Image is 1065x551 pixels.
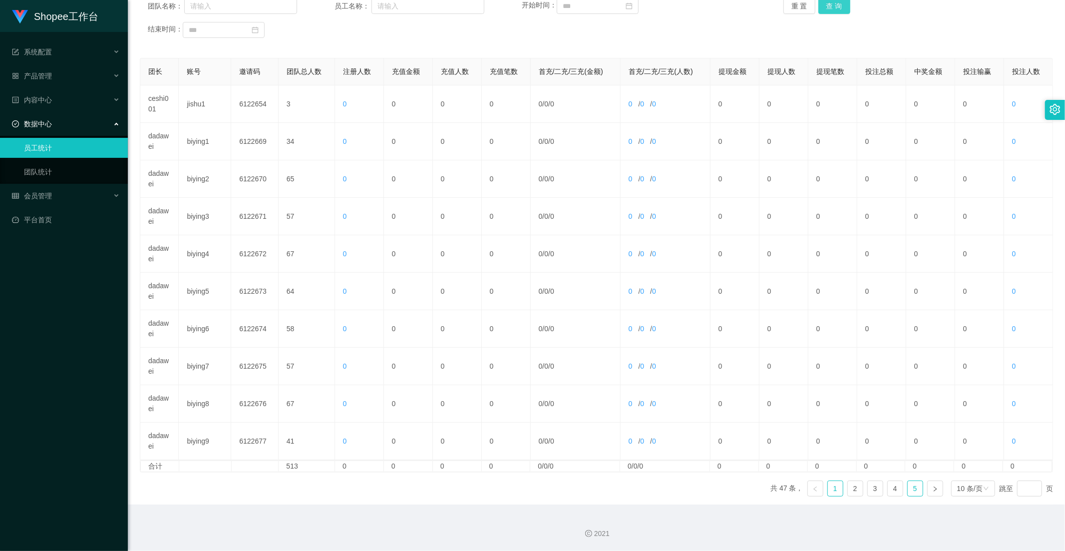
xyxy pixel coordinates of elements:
[539,67,603,75] span: 首充/二充/三充(金额)
[865,67,893,75] span: 投注总额
[621,198,710,235] td: / /
[231,198,279,235] td: 6122671
[1012,287,1016,295] span: 0
[433,160,482,198] td: 0
[932,486,938,492] i: 图标: right
[148,25,183,33] span: 结束时间：
[279,385,335,423] td: 67
[1050,104,1061,115] i: 图标: setting
[710,423,759,460] td: 0
[433,461,482,472] td: 0
[906,123,955,160] td: 0
[652,250,656,258] span: 0
[759,198,808,235] td: 0
[544,137,548,145] span: 0
[179,310,231,348] td: biying6
[906,160,955,198] td: 0
[621,160,710,198] td: / /
[808,310,857,348] td: 0
[140,123,179,160] td: dadawei
[550,212,554,220] span: 0
[384,273,433,310] td: 0
[652,287,656,295] span: 0
[231,235,279,273] td: 6122672
[621,348,710,385] td: / /
[544,212,548,220] span: 0
[482,348,531,385] td: 0
[531,273,621,310] td: / /
[231,348,279,385] td: 6122675
[652,175,656,183] span: 0
[140,310,179,348] td: dadawei
[433,385,482,423] td: 0
[539,175,543,183] span: 0
[12,120,52,128] span: 数据中心
[759,423,808,460] td: 0
[955,198,1004,235] td: 0
[544,250,548,258] span: 0
[231,273,279,310] td: 6122673
[808,461,857,472] td: 0
[808,385,857,423] td: 0
[279,348,335,385] td: 57
[531,123,621,160] td: / /
[857,348,906,385] td: 0
[148,67,162,75] span: 团长
[906,273,955,310] td: 0
[482,198,531,235] td: 0
[640,400,644,408] span: 0
[857,385,906,423] td: 0
[759,85,808,123] td: 0
[343,175,347,183] span: 0
[907,481,923,497] li: 5
[24,162,120,182] a: 团队统计
[1012,437,1016,445] span: 0
[531,198,621,235] td: / /
[522,1,557,9] span: 开始时间：
[140,348,179,385] td: dadawei
[279,235,335,273] td: 67
[759,123,808,160] td: 0
[857,85,906,123] td: 0
[1012,250,1016,258] span: 0
[652,137,656,145] span: 0
[652,437,656,445] span: 0
[550,250,554,258] span: 0
[621,423,710,460] td: / /
[1012,362,1016,370] span: 0
[621,85,710,123] td: / /
[640,212,644,220] span: 0
[887,481,903,497] li: 4
[629,212,633,220] span: 0
[12,192,52,200] span: 会员管理
[24,138,120,158] a: 员工统计
[544,287,548,295] span: 0
[148,1,184,11] span: 团队名称：
[531,235,621,273] td: / /
[629,250,633,258] span: 0
[384,423,433,460] td: 0
[384,310,433,348] td: 0
[963,67,991,75] span: 投注输赢
[955,85,1004,123] td: 0
[34,0,98,32] h1: Shopee工作台
[629,287,633,295] span: 0
[179,85,231,123] td: jishu1
[441,67,469,75] span: 充值人数
[343,325,347,333] span: 0
[140,198,179,235] td: dadawei
[384,123,433,160] td: 0
[908,481,923,496] a: 5
[231,85,279,123] td: 6122654
[187,67,201,75] span: 账号
[759,160,808,198] td: 0
[710,348,759,385] td: 0
[955,160,1004,198] td: 0
[544,362,548,370] span: 0
[531,310,621,348] td: / /
[710,160,759,198] td: 0
[544,100,548,108] span: 0
[544,325,548,333] span: 0
[384,385,433,423] td: 0
[640,175,644,183] span: 0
